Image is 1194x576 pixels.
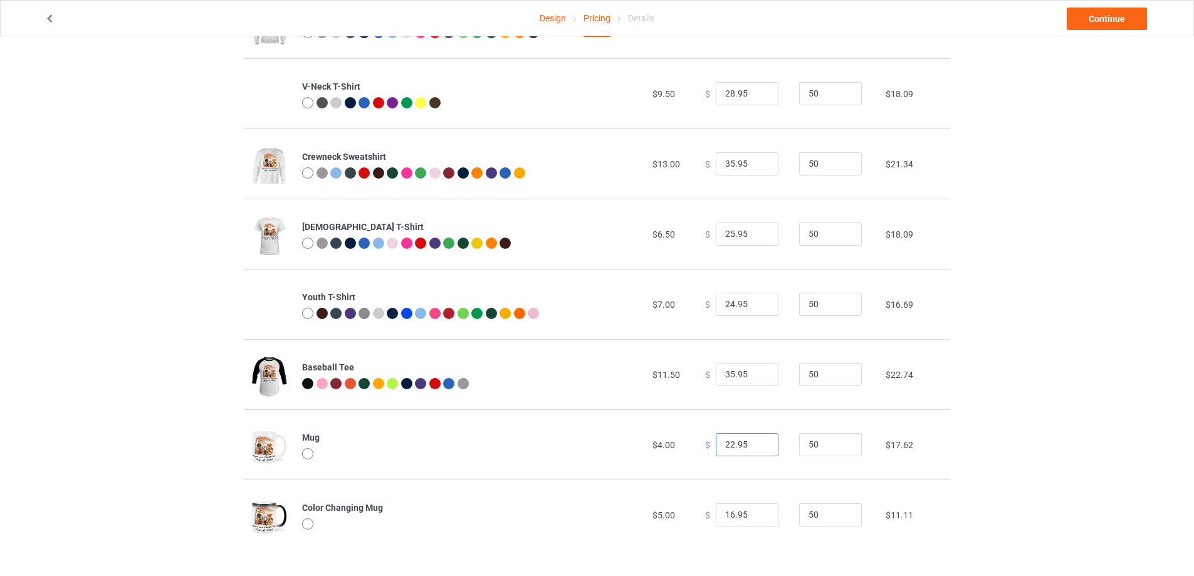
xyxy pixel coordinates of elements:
[652,440,675,450] span: $4.00
[705,229,710,239] span: $
[652,229,675,239] span: $6.50
[302,362,354,372] b: Baseball Tee
[652,510,675,520] span: $5.00
[886,229,913,239] span: $18.09
[359,308,370,319] img: heather_texture.png
[886,89,913,99] span: $18.09
[302,152,386,162] b: Crewneck Sweatshirt
[628,1,654,36] div: Details
[652,159,680,169] span: $13.00
[302,292,355,302] b: Youth T-Shirt
[886,510,913,520] span: $11.11
[705,299,710,309] span: $
[705,510,710,520] span: $
[705,88,710,98] span: $
[705,159,710,169] span: $
[302,432,320,442] b: Mug
[1067,8,1147,30] a: Continue
[302,222,424,232] b: [DEMOGRAPHIC_DATA] T-Shirt
[886,300,913,310] span: $16.69
[458,378,469,389] img: heather_texture.png
[652,370,680,380] span: $11.50
[886,370,913,380] span: $22.74
[705,439,710,449] span: $
[302,81,360,92] b: V-Neck T-Shirt
[584,1,610,37] div: Pricing
[652,89,675,99] span: $9.50
[886,440,913,450] span: $17.62
[540,1,566,36] a: Design
[705,369,710,379] span: $
[886,159,913,169] span: $21.34
[652,300,675,310] span: $7.00
[302,503,383,513] b: Color Changing Mug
